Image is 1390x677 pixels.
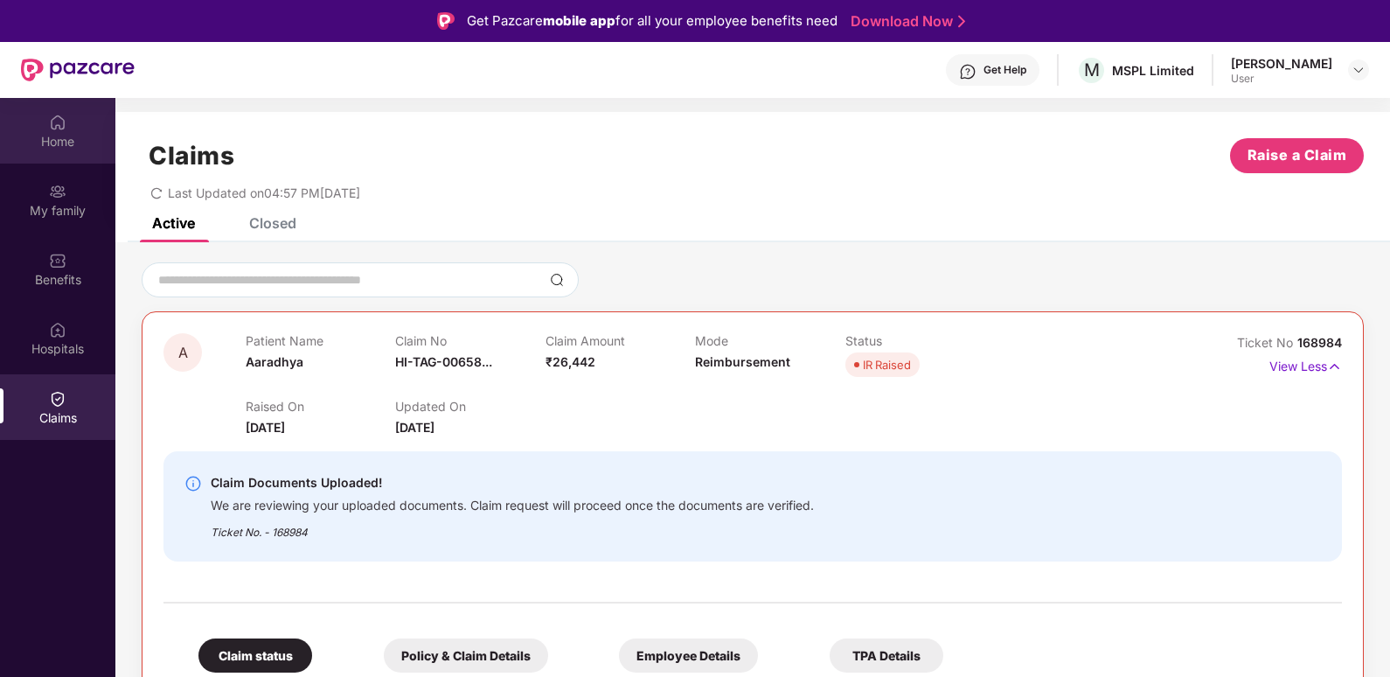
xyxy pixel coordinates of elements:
p: Updated On [395,399,546,414]
span: Last Updated on 04:57 PM[DATE] [168,185,360,200]
div: Ticket No. - 168984 [211,513,814,541]
div: Active [152,214,195,232]
div: [PERSON_NAME] [1231,55,1332,72]
div: MSPL Limited [1112,62,1194,79]
img: svg+xml;base64,PHN2ZyBpZD0iQmVuZWZpdHMiIHhtbG5zPSJodHRwOi8vd3d3LnczLm9yZy8yMDAwL3N2ZyIgd2lkdGg9Ij... [49,252,66,269]
img: svg+xml;base64,PHN2ZyB3aWR0aD0iMjAiIGhlaWdodD0iMjAiIHZpZXdCb3g9IjAgMCAyMCAyMCIgZmlsbD0ibm9uZSIgeG... [49,183,66,200]
p: Raised On [246,399,396,414]
img: svg+xml;base64,PHN2ZyBpZD0iSG9tZSIgeG1sbnM9Imh0dHA6Ly93d3cudzMub3JnLzIwMDAvc3ZnIiB3aWR0aD0iMjAiIG... [49,114,66,131]
div: Policy & Claim Details [384,639,548,673]
button: Raise a Claim [1230,138,1364,173]
a: Download Now [851,12,960,31]
p: Claim No [395,333,546,348]
img: svg+xml;base64,PHN2ZyBpZD0iSG9zcGl0YWxzIiB4bWxucz0iaHR0cDovL3d3dy53My5vcmcvMjAwMC9zdmciIHdpZHRoPS... [49,321,66,338]
span: Aaradhya [246,354,303,369]
p: Patient Name [246,333,396,348]
span: Raise a Claim [1248,144,1347,166]
div: Get Pazcare for all your employee benefits need [467,10,837,31]
div: Employee Details [619,639,758,673]
div: Claim status [198,639,312,673]
p: Status [845,333,996,348]
div: IR Raised [863,356,911,373]
p: View Less [1269,352,1342,376]
div: Claim Documents Uploaded! [211,472,814,493]
span: M [1084,59,1100,80]
div: Get Help [983,63,1026,77]
span: redo [150,185,163,200]
img: svg+xml;base64,PHN2ZyBpZD0iQ2xhaW0iIHhtbG5zPSJodHRwOi8vd3d3LnczLm9yZy8yMDAwL3N2ZyIgd2lkdGg9IjIwIi... [49,390,66,408]
img: svg+xml;base64,PHN2ZyBpZD0iSW5mby0yMHgyMCIgeG1sbnM9Imh0dHA6Ly93d3cudzMub3JnLzIwMDAvc3ZnIiB3aWR0aD... [184,475,202,492]
div: Closed [249,214,296,232]
span: ₹26,442 [546,354,595,369]
span: 168984 [1297,335,1342,350]
span: A [178,345,188,360]
span: HI-TAG-00658... [395,354,492,369]
p: Mode [695,333,845,348]
span: [DATE] [395,420,434,435]
img: svg+xml;base64,PHN2ZyB4bWxucz0iaHR0cDovL3d3dy53My5vcmcvMjAwMC9zdmciIHdpZHRoPSIxNyIgaGVpZ2h0PSIxNy... [1327,357,1342,376]
img: svg+xml;base64,PHN2ZyBpZD0iSGVscC0zMngzMiIgeG1sbnM9Imh0dHA6Ly93d3cudzMub3JnLzIwMDAvc3ZnIiB3aWR0aD... [959,63,976,80]
div: We are reviewing your uploaded documents. Claim request will proceed once the documents are verif... [211,493,814,513]
img: svg+xml;base64,PHN2ZyBpZD0iU2VhcmNoLTMyeDMyIiB4bWxucz0iaHR0cDovL3d3dy53My5vcmcvMjAwMC9zdmciIHdpZH... [550,273,564,287]
img: svg+xml;base64,PHN2ZyBpZD0iRHJvcGRvd24tMzJ4MzIiIHhtbG5zPSJodHRwOi8vd3d3LnczLm9yZy8yMDAwL3N2ZyIgd2... [1352,63,1366,77]
img: Stroke [958,12,965,31]
img: New Pazcare Logo [21,59,135,81]
span: Reimbursement [695,354,790,369]
img: Logo [437,12,455,30]
strong: mobile app [543,12,615,29]
p: Claim Amount [546,333,696,348]
span: Ticket No [1237,335,1297,350]
div: User [1231,72,1332,86]
span: [DATE] [246,420,285,435]
div: TPA Details [830,639,943,673]
h1: Claims [149,141,234,171]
